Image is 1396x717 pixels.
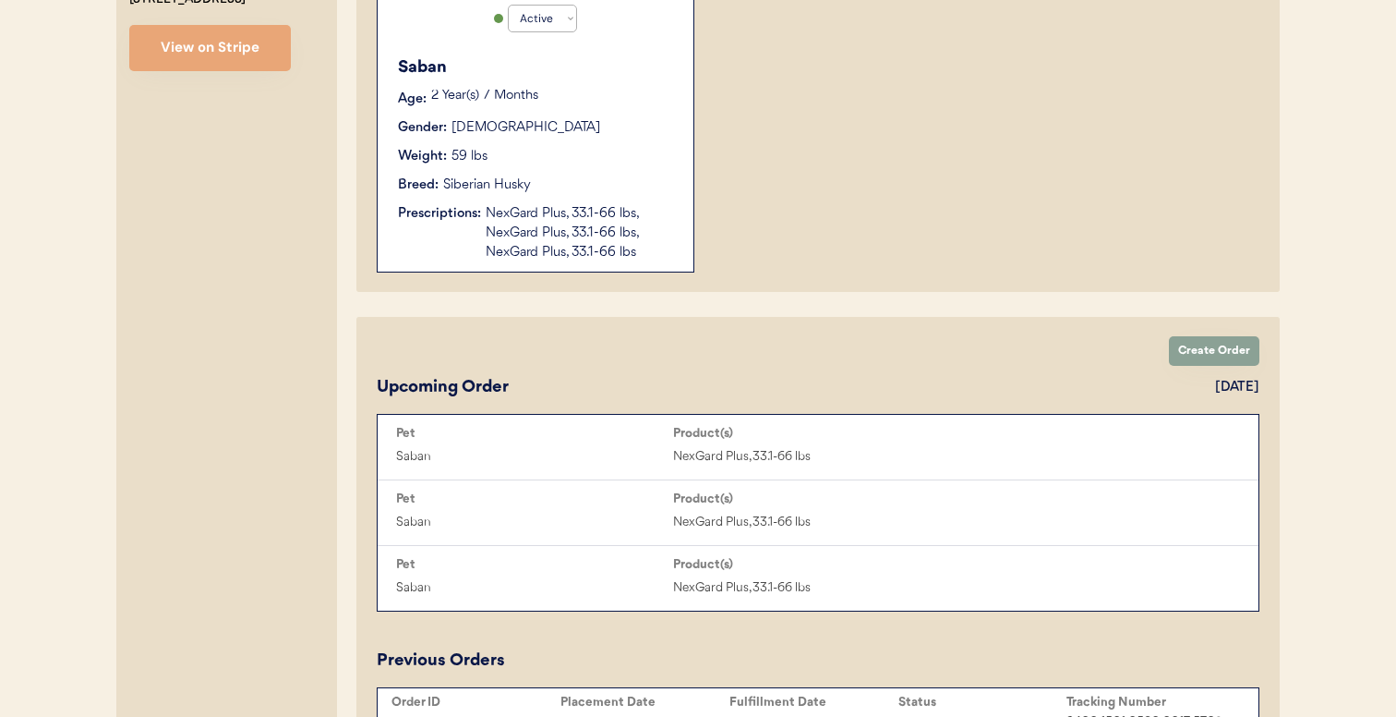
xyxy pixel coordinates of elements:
div: Saban [396,577,673,599]
div: Tracking Number [1066,695,1235,710]
p: 2 Year(s) 7 Months [431,90,675,103]
button: View on Stripe [129,25,291,71]
div: Saban [396,512,673,533]
div: Saban [398,55,675,80]
div: Saban [396,446,673,468]
div: [DEMOGRAPHIC_DATA] [451,118,600,138]
div: Placement Date [560,695,729,710]
div: Weight: [398,147,447,166]
div: Pet [396,557,673,572]
div: Pet [396,492,673,506]
div: Fulfillment Date [729,695,898,710]
div: NexGard Plus, 33.1-66 lbs [673,512,950,533]
div: Order ID [391,695,560,710]
div: NexGard Plus, 33.1-66 lbs [673,446,950,468]
div: Siberian Husky [443,176,531,195]
div: [DATE] [1215,378,1259,397]
div: Prescriptions: [398,204,481,224]
div: Age: [398,90,427,109]
div: NexGard Plus, 33.1-66 lbs [673,577,950,599]
div: NexGard Plus, 33.1-66 lbs, NexGard Plus, 33.1-66 lbs, NexGard Plus, 33.1-66 lbs [486,204,675,262]
div: Product(s) [673,426,950,441]
div: Gender: [398,118,447,138]
div: Status [898,695,1067,710]
div: Breed: [398,176,439,195]
div: 59 lbs [451,147,487,166]
div: Product(s) [673,557,950,572]
div: Previous Orders [377,649,505,674]
button: Create Order [1169,336,1259,366]
div: Pet [396,426,673,441]
div: Product(s) [673,492,950,506]
div: Upcoming Order [377,375,509,400]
